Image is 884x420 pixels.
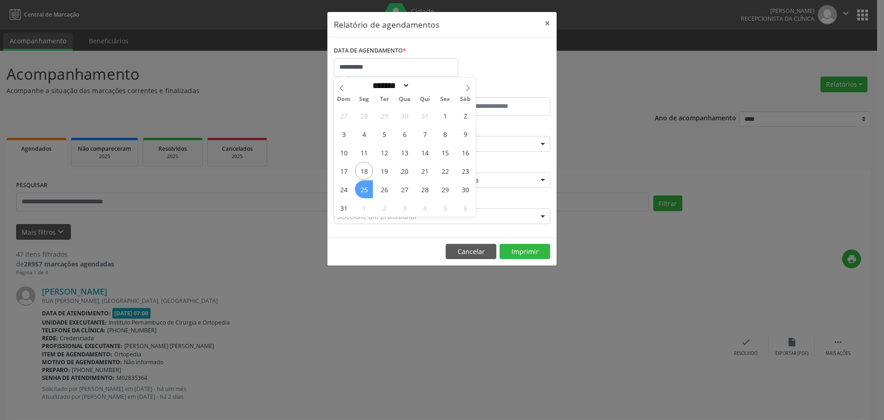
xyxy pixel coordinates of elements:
[355,106,373,124] span: Julho 28, 2025
[354,96,374,102] span: Seg
[369,81,410,90] select: Month
[436,106,454,124] span: Agosto 1, 2025
[335,162,353,180] span: Agosto 17, 2025
[355,199,373,217] span: Setembro 1, 2025
[335,125,353,143] span: Agosto 3, 2025
[375,143,393,161] span: Agosto 12, 2025
[335,180,353,198] span: Agosto 24, 2025
[395,143,413,161] span: Agosto 13, 2025
[456,199,474,217] span: Setembro 6, 2025
[375,199,393,217] span: Setembro 2, 2025
[538,12,557,35] button: Close
[435,96,455,102] span: Sex
[456,143,474,161] span: Agosto 16, 2025
[355,180,373,198] span: Agosto 25, 2025
[395,180,413,198] span: Agosto 27, 2025
[455,96,476,102] span: Sáb
[416,180,434,198] span: Agosto 28, 2025
[456,125,474,143] span: Agosto 9, 2025
[395,199,413,217] span: Setembro 3, 2025
[416,125,434,143] span: Agosto 7, 2025
[415,96,435,102] span: Qui
[436,143,454,161] span: Agosto 15, 2025
[375,180,393,198] span: Agosto 26, 2025
[436,180,454,198] span: Agosto 29, 2025
[436,199,454,217] span: Setembro 5, 2025
[395,96,415,102] span: Qua
[444,83,550,97] label: ATÉ
[416,106,434,124] span: Julho 31, 2025
[334,44,406,58] label: DATA DE AGENDAMENTO
[416,199,434,217] span: Setembro 4, 2025
[416,143,434,161] span: Agosto 14, 2025
[416,162,434,180] span: Agosto 21, 2025
[355,143,373,161] span: Agosto 11, 2025
[436,162,454,180] span: Agosto 22, 2025
[355,125,373,143] span: Agosto 4, 2025
[374,96,395,102] span: Ter
[375,106,393,124] span: Julho 29, 2025
[334,18,439,30] h5: Relatório de agendamentos
[395,106,413,124] span: Julho 30, 2025
[337,212,416,221] span: Selecione um profissional
[375,125,393,143] span: Agosto 5, 2025
[456,106,474,124] span: Agosto 2, 2025
[410,81,440,90] input: Year
[335,106,353,124] span: Julho 27, 2025
[335,143,353,161] span: Agosto 10, 2025
[500,244,550,260] button: Imprimir
[375,162,393,180] span: Agosto 19, 2025
[436,125,454,143] span: Agosto 8, 2025
[446,244,496,260] button: Cancelar
[456,180,474,198] span: Agosto 30, 2025
[335,199,353,217] span: Agosto 31, 2025
[395,125,413,143] span: Agosto 6, 2025
[334,96,354,102] span: Dom
[395,162,413,180] span: Agosto 20, 2025
[456,162,474,180] span: Agosto 23, 2025
[355,162,373,180] span: Agosto 18, 2025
